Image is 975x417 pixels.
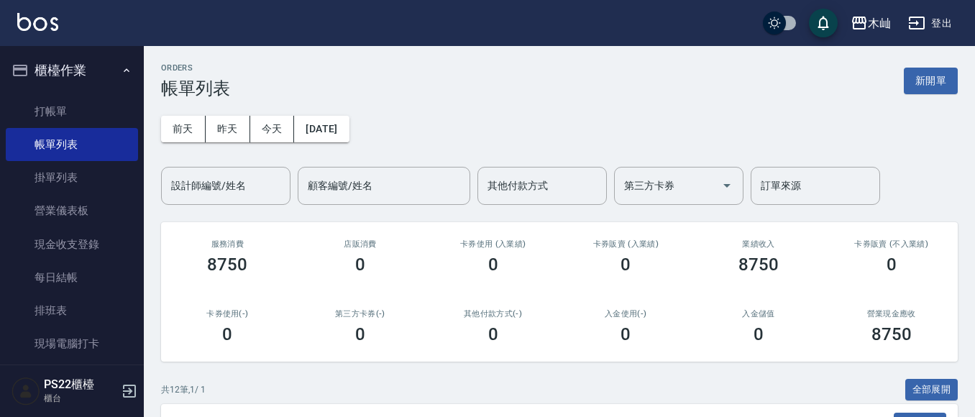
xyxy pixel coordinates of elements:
h3: 8750 [871,324,912,344]
button: save [809,9,838,37]
button: 今天 [250,116,295,142]
h5: PS22櫃檯 [44,377,117,392]
h3: 0 [222,324,232,344]
p: 共 12 筆, 1 / 1 [161,383,206,396]
h2: 營業現金應收 [842,309,940,319]
h3: 0 [488,324,498,344]
a: 排班表 [6,294,138,327]
button: 前天 [161,116,206,142]
button: [DATE] [294,116,349,142]
h3: 0 [754,324,764,344]
button: 昨天 [206,116,250,142]
h2: 卡券使用 (入業績) [444,239,542,249]
h3: 0 [355,324,365,344]
h2: 第三方卡券(-) [311,309,410,319]
h3: 服務消費 [178,239,277,249]
a: 打帳單 [6,95,138,128]
a: 營業儀表板 [6,194,138,227]
img: Person [12,377,40,405]
button: 全部展開 [905,379,958,401]
h3: 0 [621,255,631,275]
h3: 8750 [738,255,779,275]
h3: 0 [355,255,365,275]
button: 新開單 [904,68,958,94]
div: 木屾 [868,14,891,32]
h2: 卡券販賣 (入業績) [577,239,675,249]
h3: 帳單列表 [161,78,230,98]
h2: 入金儲值 [710,309,808,319]
h3: 0 [488,255,498,275]
h3: 0 [621,324,631,344]
button: Open [715,174,738,197]
h2: 卡券使用(-) [178,309,277,319]
h2: 其他付款方式(-) [444,309,542,319]
a: 現金收支登錄 [6,228,138,261]
a: 每日結帳 [6,261,138,294]
button: 木屾 [845,9,897,38]
h2: ORDERS [161,63,230,73]
button: 櫃檯作業 [6,52,138,89]
h2: 店販消費 [311,239,410,249]
h2: 業績收入 [710,239,808,249]
p: 櫃台 [44,392,117,405]
h3: 0 [887,255,897,275]
a: 掛單列表 [6,161,138,194]
h2: 入金使用(-) [577,309,675,319]
h3: 8750 [207,255,247,275]
h2: 卡券販賣 (不入業績) [842,239,940,249]
a: 新開單 [904,73,958,87]
a: 帳單列表 [6,128,138,161]
img: Logo [17,13,58,31]
button: 登出 [902,10,958,37]
a: 現場電腦打卡 [6,327,138,360]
